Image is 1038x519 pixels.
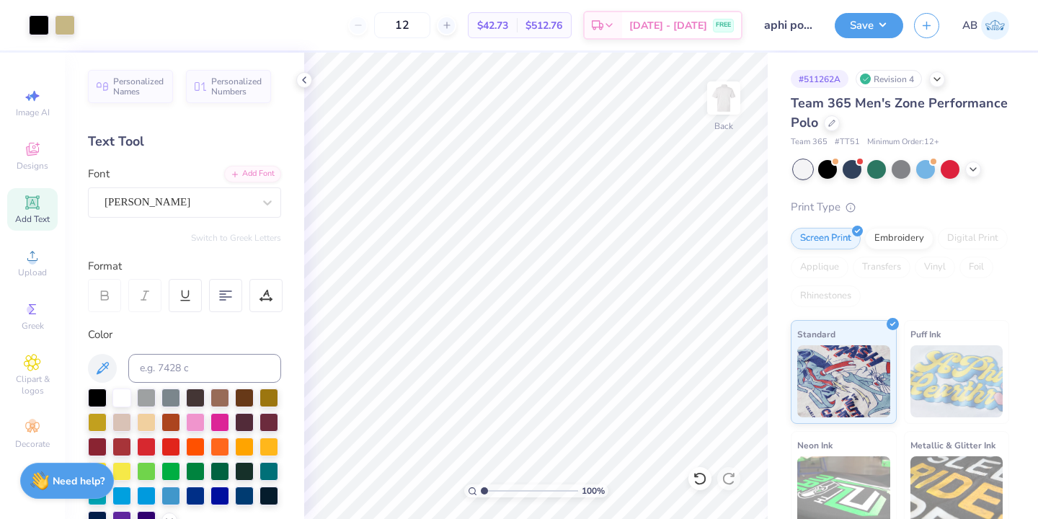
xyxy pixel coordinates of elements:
[910,327,941,342] span: Puff Ink
[797,327,835,342] span: Standard
[15,438,50,450] span: Decorate
[53,474,105,488] strong: Need help?
[791,199,1009,216] div: Print Type
[910,345,1003,417] img: Puff Ink
[981,12,1009,40] img: Amanda Barasa
[791,257,848,278] div: Applique
[791,285,861,307] div: Rhinestones
[753,11,824,40] input: Untitled Design
[938,228,1008,249] div: Digital Print
[962,17,977,34] span: AB
[15,213,50,225] span: Add Text
[856,70,922,88] div: Revision 4
[791,70,848,88] div: # 511262A
[791,94,1008,131] span: Team 365 Men's Zone Performance Polo
[716,20,731,30] span: FREE
[629,18,707,33] span: [DATE] - [DATE]
[910,438,995,453] span: Metallic & Glitter Ink
[17,160,48,172] span: Designs
[113,76,164,97] span: Personalized Names
[835,136,860,148] span: # TT51
[797,345,890,417] img: Standard
[16,107,50,118] span: Image AI
[477,18,508,33] span: $42.73
[88,166,110,182] label: Font
[791,228,861,249] div: Screen Print
[853,257,910,278] div: Transfers
[22,320,44,332] span: Greek
[128,354,281,383] input: e.g. 7428 c
[88,327,281,343] div: Color
[191,232,281,244] button: Switch to Greek Letters
[915,257,955,278] div: Vinyl
[835,13,903,38] button: Save
[18,267,47,278] span: Upload
[867,136,939,148] span: Minimum Order: 12 +
[525,18,562,33] span: $512.76
[211,76,262,97] span: Personalized Numbers
[959,257,993,278] div: Foil
[88,132,281,151] div: Text Tool
[791,136,828,148] span: Team 365
[962,12,1009,40] a: AB
[88,258,283,275] div: Format
[865,228,933,249] div: Embroidery
[714,120,733,133] div: Back
[7,373,58,396] span: Clipart & logos
[224,166,281,182] div: Add Font
[709,84,738,112] img: Back
[582,484,605,497] span: 100 %
[797,438,833,453] span: Neon Ink
[374,12,430,38] input: – –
